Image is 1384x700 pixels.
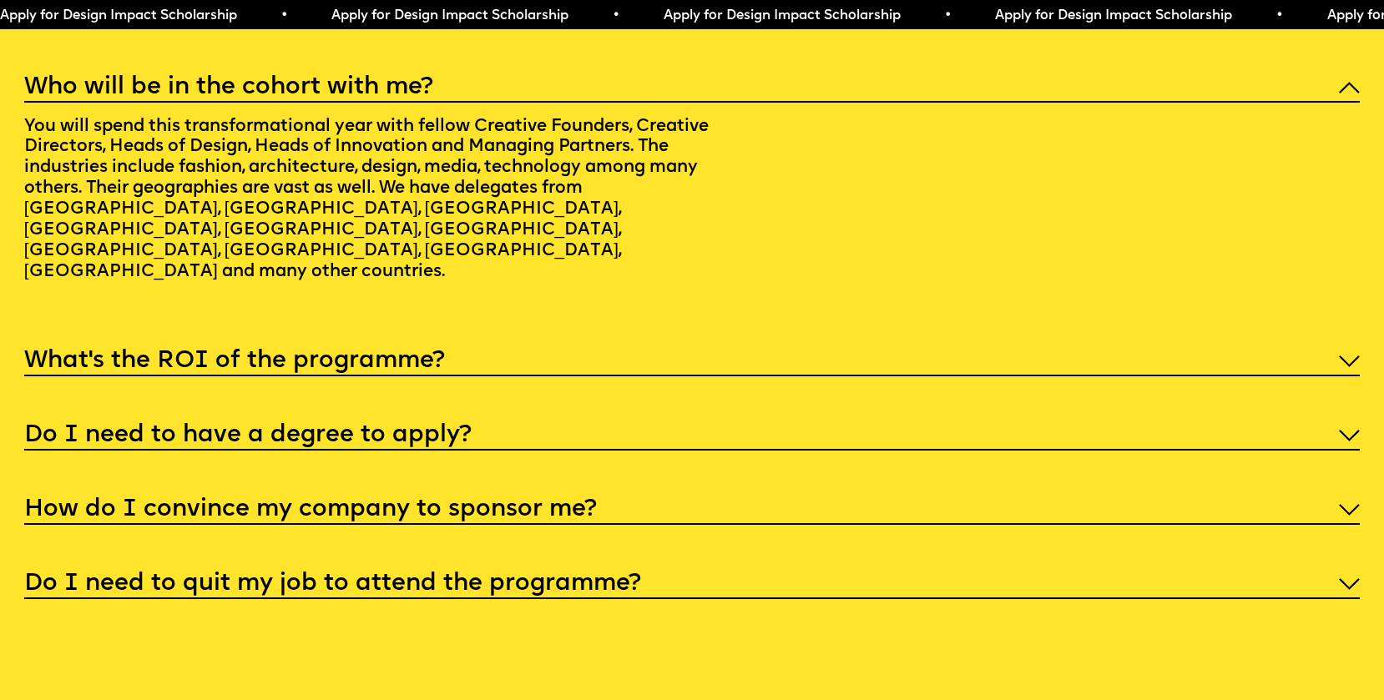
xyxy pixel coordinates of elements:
[612,9,619,23] span: •
[24,79,433,96] h5: Who will be in the cohort with me?
[24,103,716,302] p: You will spend this transformational year with fellow Creative Founders, Creative Directors, Head...
[24,353,445,370] h5: What’s the ROI of the programme?
[24,501,597,518] h5: How do I convince my company to sponsor me?
[24,576,641,592] h5: Do I need to quit my job to attend the programme?
[24,427,472,444] h5: Do I need to have a degree to apply?
[1275,9,1283,23] span: •
[944,9,952,23] span: •
[280,9,288,23] span: •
